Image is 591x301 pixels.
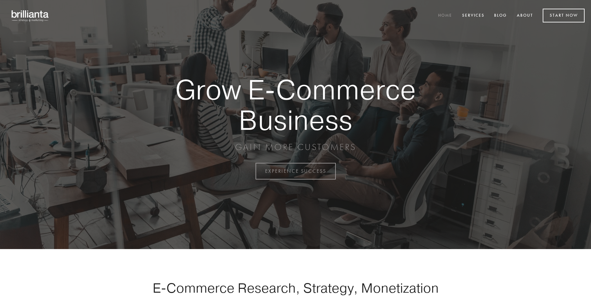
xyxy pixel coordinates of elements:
a: Services [458,11,489,21]
a: EXPERIENCE SUCCESS [256,163,336,180]
a: Blog [490,11,511,21]
p: GAIN MORE CUSTOMERS [153,141,438,153]
a: Home [434,11,456,21]
a: Start Now [543,9,585,22]
img: brillianta - research, strategy, marketing [6,6,54,25]
h1: E-Commerce Research, Strategy, Monetization [132,280,459,296]
strong: Grow E-Commerce Business [153,74,438,135]
a: About [513,11,537,21]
